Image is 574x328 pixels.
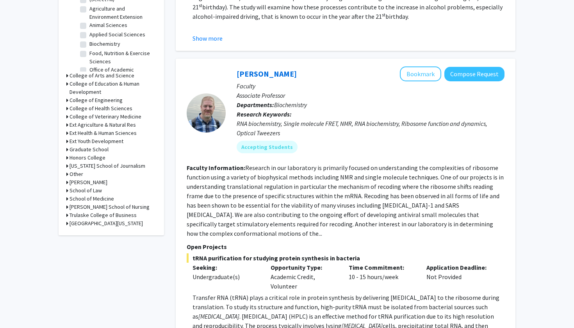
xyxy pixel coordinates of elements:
button: Show more [193,34,223,43]
h3: College of Arts and Science [70,72,134,80]
h3: [GEOGRAPHIC_DATA][US_STATE] [70,219,143,228]
mat-chip: Accepting Students [237,141,298,153]
label: Food, Nutrition & Exercise Sciences [89,49,154,66]
div: RNA biochemistry, Single molecule FRET, NMR, RNA biochemistry, Ribosome function and dynamics, Op... [237,119,504,138]
p: Faculty [237,81,504,91]
p: Open Projects [187,242,504,251]
b: Research Keywords: [237,110,292,118]
a: [PERSON_NAME] [237,69,297,79]
span: Transfer RNA (tRNA) plays a critical role in protein synthesis by delivering [MEDICAL_DATA] to th... [193,294,499,320]
h3: Ext Youth Development [70,137,123,145]
p: Opportunity Type: [271,263,337,272]
h3: Ext Agriculture & Natural Res [70,121,136,129]
p: Time Commitment: [349,263,415,272]
h3: [PERSON_NAME] School of Nursing [70,203,150,211]
iframe: Chat [6,293,33,322]
div: Undergraduate(s) [193,272,259,281]
h3: School of Medicine [70,195,114,203]
h3: [PERSON_NAME] [70,178,107,186]
label: Office of Academic Programs [89,66,154,82]
p: Application Deadline: [426,263,493,272]
span: tRNA purification for studying protein synthesis in bacteria [187,253,504,263]
div: Not Provided [421,263,499,291]
div: 10 - 15 hours/week [343,263,421,291]
h3: College of Health Sciences [70,104,132,113]
span: Biochemistry [274,101,307,109]
div: Academic Credit, Volunteer [265,263,343,291]
label: Applied Social Sciences [89,30,145,39]
h3: Graduate School [70,145,109,154]
sup: st [199,2,202,8]
h3: College of Engineering [70,96,123,104]
h3: Other [70,170,83,178]
span: birthday). The study will examine how these processes contribute to the increase in alcohol probl... [193,3,503,20]
label: Agriculture and Environment Extension [89,5,154,21]
h3: Trulaske College of Business [70,211,137,219]
button: Add Peter Cornish to Bookmarks [400,66,441,81]
b: Departments: [237,101,274,109]
span: birthday. [385,13,409,20]
fg-read-more: Research in our laboratory is primarily focused on understanding the complexities of ribosome fun... [187,164,504,237]
button: Compose Request to Peter Cornish [444,67,504,81]
p: Associate Professor [237,91,504,100]
h3: Ext Health & Human Sciences [70,129,137,137]
h3: Honors College [70,154,105,162]
sup: st [382,12,385,18]
p: Seeking: [193,263,259,272]
h3: [US_STATE] School of Journalism [70,162,145,170]
h3: School of Law [70,186,102,195]
b: Faculty Information: [187,164,245,172]
h3: College of Education & Human Development [70,80,156,96]
label: Animal Sciences [89,21,127,29]
h3: College of Veterinary Medicine [70,113,141,121]
em: [MEDICAL_DATA] [198,312,239,320]
label: Biochemistry [89,40,120,48]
